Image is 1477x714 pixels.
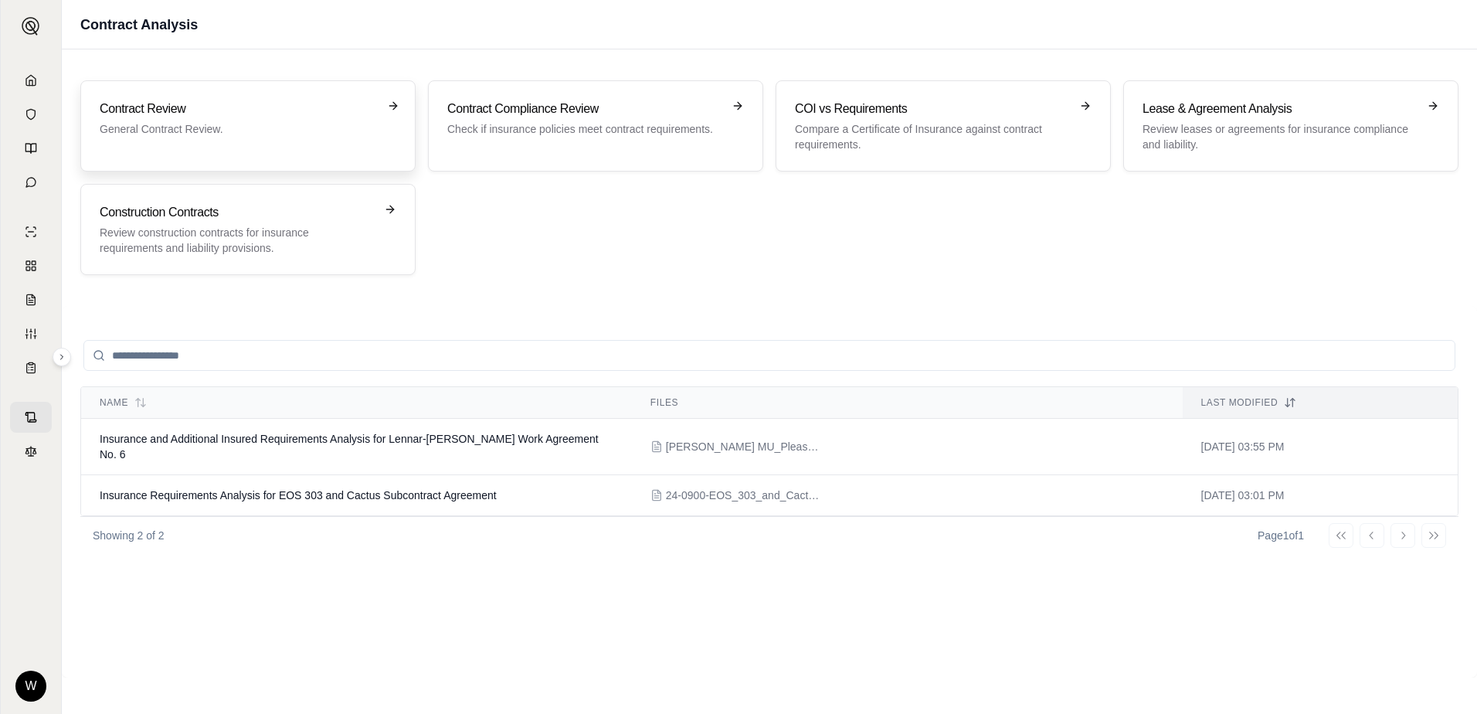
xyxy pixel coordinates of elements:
[1258,528,1304,543] div: Page 1 of 1
[10,99,52,130] a: Documents Vault
[100,100,375,118] h3: Contract Review
[10,436,52,467] a: Legal Search Engine
[10,402,52,433] a: Contract Analysis
[53,348,71,366] button: Expand sidebar
[10,318,52,349] a: Custom Report
[795,121,1070,152] p: Compare a Certificate of Insurance against contract requirements.
[100,225,375,256] p: Review construction contracts for insurance requirements and liability provisions.
[10,352,52,383] a: Coverage Table
[10,65,52,96] a: Home
[1143,100,1418,118] h3: Lease & Agreement Analysis
[447,100,722,118] h3: Contract Compliance Review
[80,14,198,36] h1: Contract Analysis
[100,121,375,137] p: General Contract Review.
[447,121,722,137] p: Check if insurance policies meet contract requirements.
[93,528,165,543] p: Showing 2 of 2
[1143,121,1418,152] p: Review leases or agreements for insurance compliance and liability.
[10,250,52,281] a: Policy Comparisons
[1201,396,1439,409] div: Last modified
[10,133,52,164] a: Prompt Library
[100,203,375,222] h3: Construction Contracts
[22,17,40,36] img: Expand sidebar
[632,387,1183,419] th: Files
[1183,419,1458,475] td: [DATE] 03:55 PM
[100,489,497,501] span: Insurance Requirements Analysis for EOS 303 and Cactus Subcontract Agreement
[10,216,52,247] a: Single Policy
[10,284,52,315] a: Claim Coverage
[795,100,1070,118] h3: COI vs Requirements
[15,671,46,702] div: W
[1183,475,1458,516] td: [DATE] 03:01 PM
[100,433,599,461] span: Insurance and Additional Insured Requirements Analysis for Lennar-Cody Pools Work Agreement No. 6
[666,488,820,503] span: 24-0900-EOS_303_and_Cactus_AZS3C-SC-24-0900-020-Plunge_Pools-2025-07-23 EDITS NS signed.pdf
[15,11,46,42] button: Expand sidebar
[10,167,52,198] a: Chat
[100,396,613,409] div: Name
[666,439,820,454] span: Jeff MU_Please_DocuSign_WA6_California_Pools_Riverwa.pdf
